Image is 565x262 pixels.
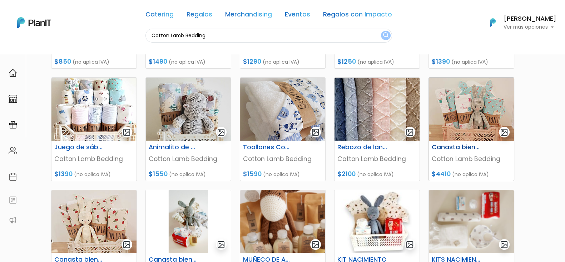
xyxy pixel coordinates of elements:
[145,11,174,20] a: Catering
[334,77,420,181] a: gallery-light Rebozo de lana de algodón Cotton Lamb Bedding $2100 (no aplica IVA)
[243,170,262,178] span: $1590
[144,144,203,151] h6: Animalito de apego: Cotton [PERSON_NAME]
[9,69,17,77] img: home-e721727adea9d79c4d83392d1f703f7f8bce08238fde08b1acbfd93340b81755.svg
[311,128,319,136] img: gallery-light
[50,144,109,151] h6: Juego de sábanas
[17,17,51,28] img: PlanIt Logo
[9,196,17,204] img: feedback-78b5a0c8f98aac82b08bfc38622c3050aee476f2c9584af64705fc4e61158814.svg
[337,170,356,178] span: $2100
[481,13,556,32] button: PlanIt Logo [PERSON_NAME] Ver más opciones
[51,78,137,141] img: thumb_sabanas.jpg
[9,173,17,181] img: calendar-87d922413cdce8b2cf7b7f5f62616a5cf9e4887200fb71536465627b3292af00.svg
[146,78,231,141] img: thumb_mu%C3%B1eco_de_apego_hipojpg.jpg
[240,190,325,253] img: thumb_Captura_de_pantalla_2025-09-02_171752.png
[500,128,508,136] img: gallery-light
[9,94,17,103] img: marketplace-4ceaa7011d94191e9ded77b95e3339b90024bf715f7c57f8cf31f2d8c509eaba.svg
[429,78,514,141] img: thumb_Canasta_1__otro_dise%C3%B1o.jpg
[432,170,451,178] span: $4410
[9,121,17,129] img: campaigns-02234683943229c281be62815700db0a1741e53638e28bf9629b52c665b00959.svg
[74,171,111,178] span: (no aplica IVA)
[357,171,394,178] span: (no aplica IVA)
[500,241,508,249] img: gallery-light
[432,154,511,164] p: Cotton Lamb Bedding
[217,128,225,136] img: gallery-light
[406,241,414,249] img: gallery-light
[225,11,272,20] a: Merchandising
[263,58,299,65] span: (no aplica IVA)
[149,57,167,66] span: $1490
[123,128,131,136] img: gallery-light
[54,154,134,164] p: Cotton Lamb Bedding
[311,241,319,249] img: gallery-light
[169,58,205,65] span: (no aplica IVA)
[452,171,489,178] span: (no aplica IVA)
[146,190,231,253] img: thumb_2000___2000-Photoroom__20_.png
[9,216,17,224] img: partners-52edf745621dab592f3b2c58e3bca9d71375a7ef29c3b500c9f145b62cc070d4.svg
[73,58,109,65] span: (no aplica IVA)
[383,32,388,39] img: search_button-432b6d5273f82d61273b3651a40e1bd1b912527efae98b1b7a1b2c0702e16a8d.svg
[428,77,514,181] a: gallery-light Canasta bienvenida 1) Cotton Lamb Bedding $4410 (no aplica IVA)
[485,15,501,30] img: PlanIt Logo
[51,190,137,253] img: thumb_Canasta_1_.jpg
[243,154,322,164] p: Cotton Lamb Bedding
[504,25,556,30] p: Ver más opciones
[217,241,225,249] img: gallery-light
[54,57,71,66] span: $850
[334,190,420,253] img: thumb_2000___2000-Photoroom_-_2025-06-04T145952.906.jpg
[37,7,103,21] div: ¿Necesitás ayuda?
[429,190,514,253] img: thumb_Captura_de_pantalla_2025-09-02_172020.png
[334,78,420,141] img: thumb_image_6483441__10_.png
[239,144,297,151] h6: Toallones Con Capucha
[427,144,486,151] h6: Canasta bienvenida 1)
[357,58,394,65] span: (no aplica IVA)
[333,144,392,151] h6: Rebozo de lana de algodón
[240,78,325,141] img: thumb_image_6483441__8_.png
[145,29,392,43] input: Buscá regalos, desayunos, y más
[285,11,310,20] a: Eventos
[123,241,131,249] img: gallery-light
[504,16,556,22] h6: [PERSON_NAME]
[51,77,137,181] a: gallery-light Juego de sábanas Cotton Lamb Bedding $1390 (no aplica IVA)
[451,58,488,65] span: (no aplica IVA)
[240,77,326,181] a: gallery-light Toallones Con Capucha Cotton Lamb Bedding $1590 (no aplica IVA)
[406,128,414,136] img: gallery-light
[432,57,450,66] span: $1390
[263,171,300,178] span: (no aplica IVA)
[149,154,228,164] p: Cotton Lamb Bedding
[149,170,168,178] span: $1550
[337,154,417,164] p: Cotton Lamb Bedding
[145,77,231,181] a: gallery-light Animalito de apego: Cotton [PERSON_NAME] Cotton Lamb Bedding $1550 (no aplica IVA)
[9,146,17,155] img: people-662611757002400ad9ed0e3c099ab2801c6687ba6c219adb57efc949bc21e19d.svg
[169,171,206,178] span: (no aplica IVA)
[187,11,212,20] a: Regalos
[337,57,356,66] span: $1250
[243,57,261,66] span: $1290
[54,170,73,178] span: $1390
[323,11,392,20] a: Regalos con Impacto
